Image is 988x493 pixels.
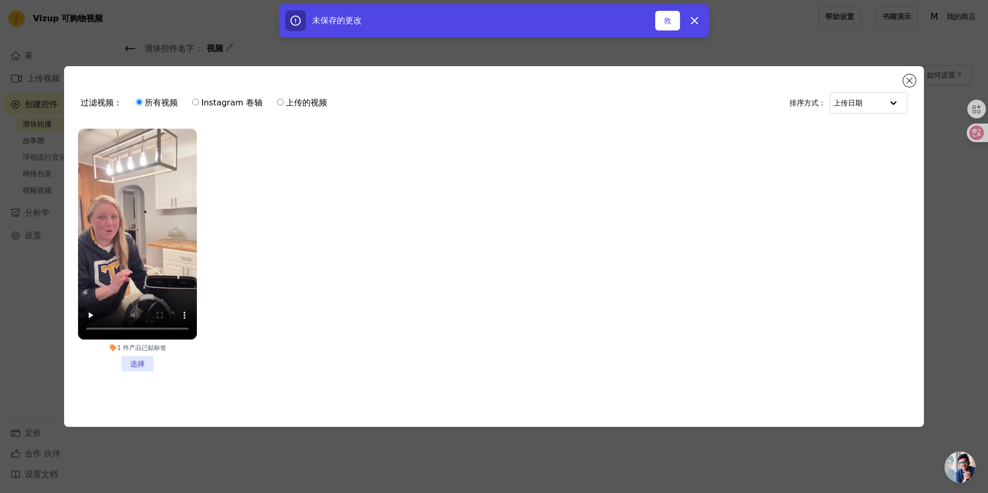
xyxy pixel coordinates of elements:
font: 排序方式： [790,98,826,108]
font: 所有视频 [145,98,178,107]
font: 过滤视频： [81,97,122,109]
button: 救 [655,11,680,30]
font: 上传的视频 [286,98,327,107]
font: 1 件产品已贴标签 [117,344,166,352]
span: 未保存的更改 [312,16,362,25]
button: 关闭模态 [903,74,916,87]
a: 开放式聊天 [945,452,976,483]
font: Instagram 卷轴 [201,98,262,107]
